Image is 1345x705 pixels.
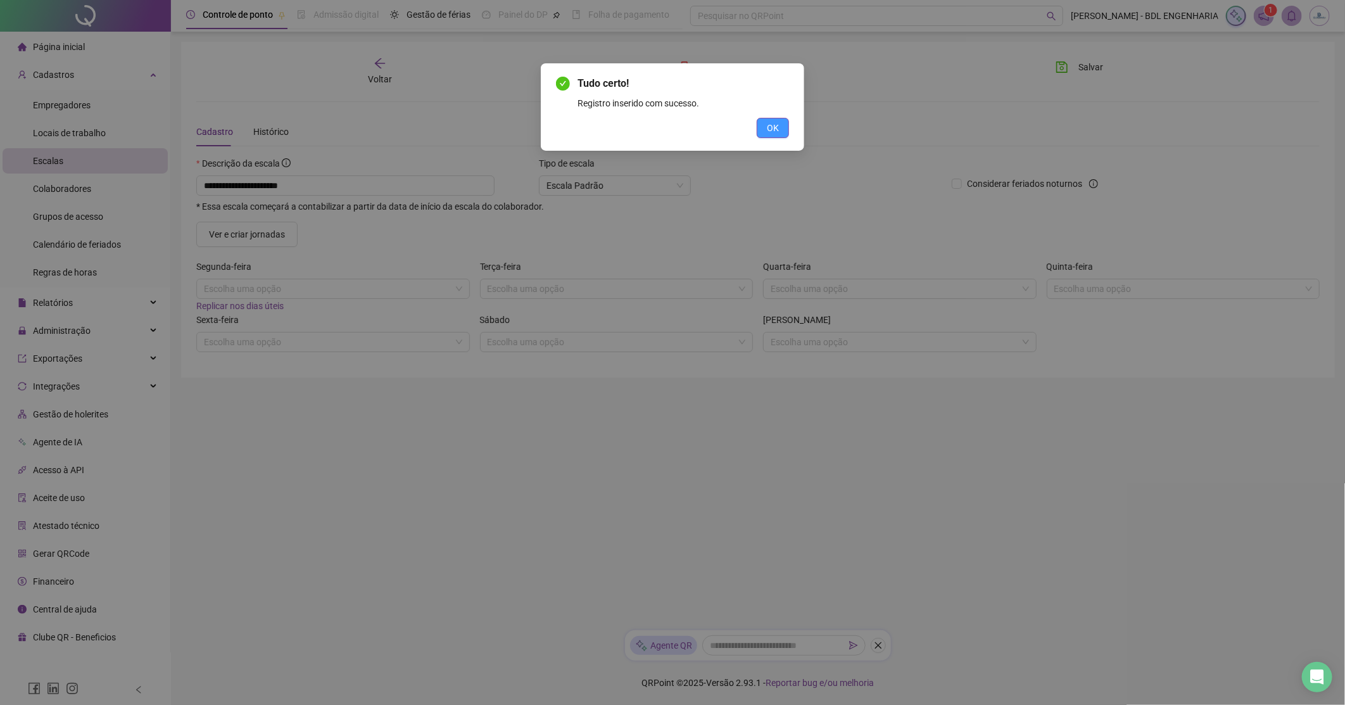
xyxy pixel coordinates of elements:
span: OK [767,121,779,135]
span: Registro inserido com sucesso. [578,98,699,108]
span: check-circle [556,77,570,91]
div: Open Intercom Messenger [1302,662,1332,692]
span: Tudo certo! [578,77,629,89]
button: OK [757,118,789,138]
